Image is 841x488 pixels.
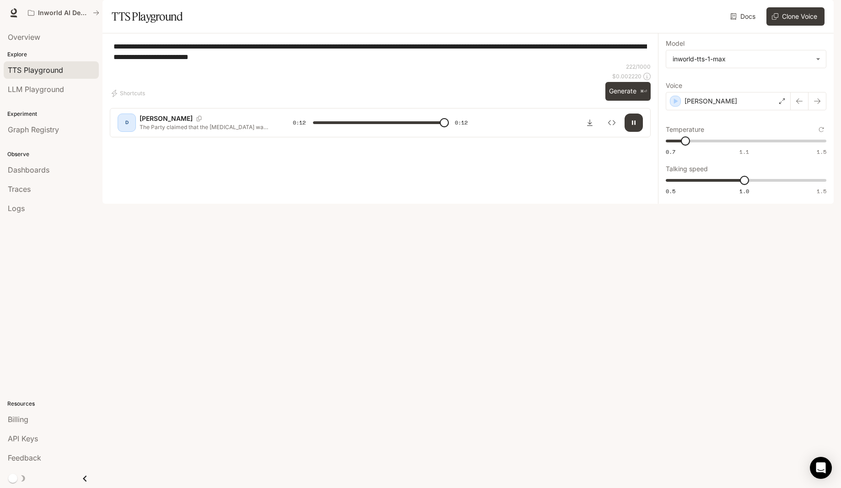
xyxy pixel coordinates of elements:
[581,114,599,132] button: Download audio
[728,7,759,26] a: Docs
[685,97,737,106] p: [PERSON_NAME]
[666,82,682,89] p: Voice
[612,72,642,80] p: $ 0.002220
[666,40,685,47] p: Model
[766,7,825,26] button: Clone Voice
[626,63,651,70] p: 222 / 1000
[605,82,651,101] button: Generate⌘⏎
[817,187,826,195] span: 1.5
[119,115,134,130] div: D
[455,118,468,127] span: 0:12
[666,166,708,172] p: Talking speed
[140,114,193,123] p: [PERSON_NAME]
[666,187,675,195] span: 0.5
[603,114,621,132] button: Inspect
[24,4,103,22] button: All workspaces
[816,125,826,135] button: Reset to default
[673,54,811,64] div: inworld-tts-1-max
[810,457,832,479] div: Open Intercom Messenger
[739,148,749,156] span: 1.1
[140,123,271,131] p: The Party claimed that the [MEDICAL_DATA] was now only a hundred and sixty per thousand, whereas ...
[666,148,675,156] span: 0.7
[38,9,89,17] p: Inworld AI Demos
[739,187,749,195] span: 1.0
[193,116,205,121] button: Copy Voice ID
[817,148,826,156] span: 1.5
[110,86,149,101] button: Shortcuts
[293,118,306,127] span: 0:12
[640,89,647,94] p: ⌘⏎
[666,126,704,133] p: Temperature
[666,50,826,68] div: inworld-tts-1-max
[112,7,183,26] h1: TTS Playground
